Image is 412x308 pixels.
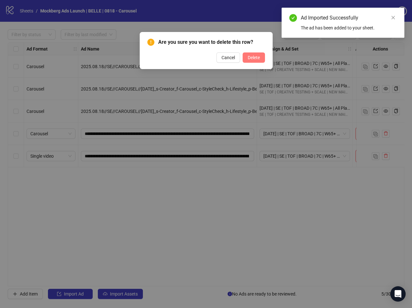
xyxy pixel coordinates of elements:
span: Are you sure you want to delete this row? [158,38,265,46]
a: Close [390,14,397,21]
span: Cancel [222,55,235,60]
div: The ad has been added to your sheet. [301,24,397,31]
span: close [391,15,395,20]
div: Open Intercom Messenger [390,286,406,302]
span: check-circle [289,14,297,22]
span: Delete [248,55,260,60]
button: Delete [243,52,265,63]
button: Cancel [216,52,240,63]
div: Ad Imported Successfully [301,14,397,22]
span: exclamation-circle [147,39,154,46]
